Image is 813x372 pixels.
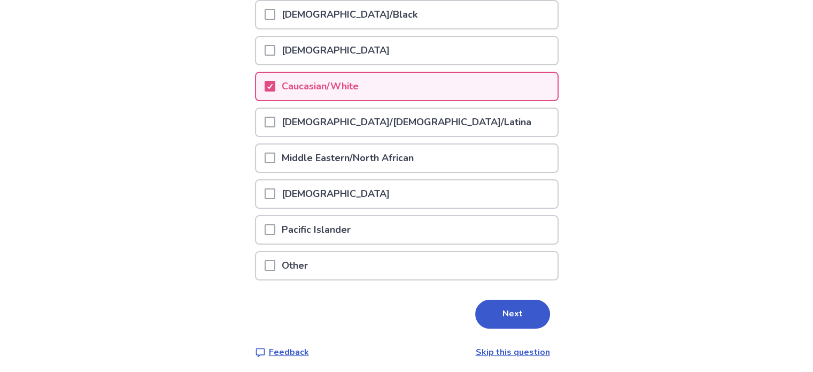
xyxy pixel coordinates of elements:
[475,300,550,329] button: Next
[275,252,314,279] p: Other
[275,109,538,136] p: [DEMOGRAPHIC_DATA]/[DEMOGRAPHIC_DATA]/Latina
[476,346,550,358] a: Skip this question
[255,346,309,359] a: Feedback
[275,216,357,244] p: Pacific Islander
[275,180,396,208] p: [DEMOGRAPHIC_DATA]
[275,37,396,64] p: [DEMOGRAPHIC_DATA]
[275,145,420,172] p: Middle Eastern/North African
[269,346,309,359] p: Feedback
[275,73,365,100] p: Caucasian/White
[275,1,424,28] p: [DEMOGRAPHIC_DATA]/Black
